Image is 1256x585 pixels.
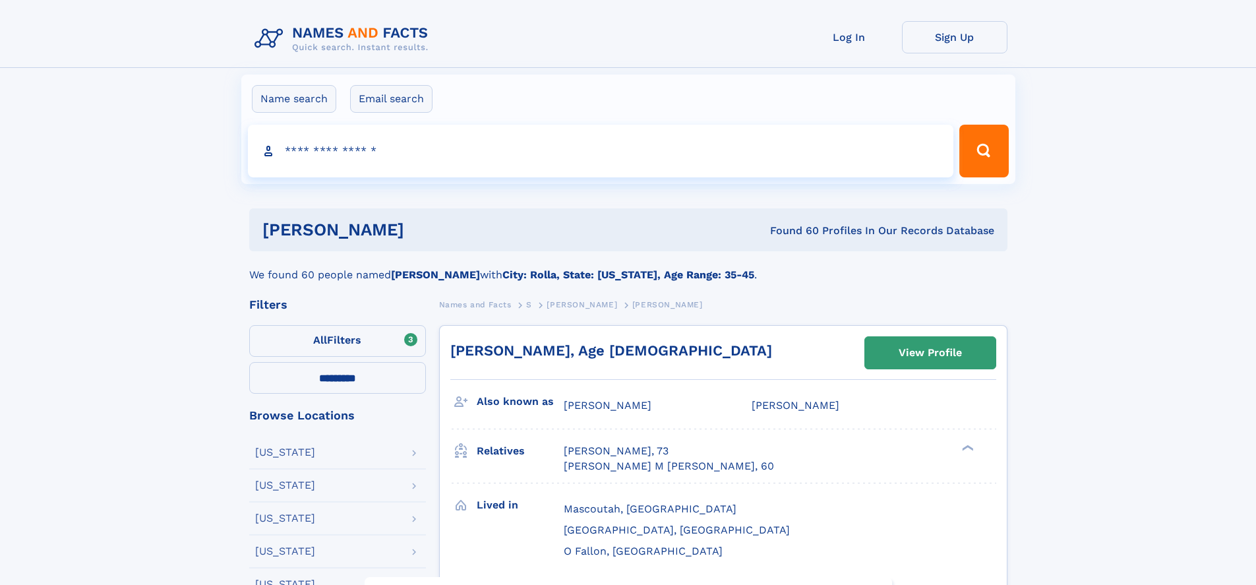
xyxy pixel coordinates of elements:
a: Sign Up [902,21,1007,53]
a: [PERSON_NAME] [547,296,617,313]
div: Filters [249,299,426,311]
a: [PERSON_NAME], 73 [564,444,669,458]
h1: [PERSON_NAME] [262,222,587,238]
span: [PERSON_NAME] [632,300,703,309]
span: [GEOGRAPHIC_DATA], [GEOGRAPHIC_DATA] [564,524,790,536]
div: ❯ [959,444,974,452]
input: search input [248,125,954,177]
b: City: Rolla, State: [US_STATE], Age Range: 35-45 [502,268,754,281]
a: [PERSON_NAME] M [PERSON_NAME], 60 [564,459,774,474]
div: Browse Locations [249,410,426,421]
span: [PERSON_NAME] [547,300,617,309]
a: S [526,296,532,313]
h3: Lived in [477,494,564,516]
span: Mascoutah, [GEOGRAPHIC_DATA] [564,503,736,515]
button: Search Button [959,125,1008,177]
span: [PERSON_NAME] [564,399,651,412]
label: Name search [252,85,336,113]
label: Filters [249,325,426,357]
a: Names and Facts [439,296,512,313]
a: Log In [796,21,902,53]
label: Email search [350,85,433,113]
div: [US_STATE] [255,447,315,458]
a: [PERSON_NAME], Age [DEMOGRAPHIC_DATA] [450,342,772,359]
b: [PERSON_NAME] [391,268,480,281]
a: View Profile [865,337,996,369]
img: Logo Names and Facts [249,21,439,57]
div: We found 60 people named with . [249,251,1007,283]
div: [US_STATE] [255,546,315,557]
span: O Fallon, [GEOGRAPHIC_DATA] [564,545,723,557]
h3: Also known as [477,390,564,413]
div: View Profile [899,338,962,368]
div: [US_STATE] [255,480,315,491]
span: All [313,334,327,346]
div: Found 60 Profiles In Our Records Database [587,224,994,238]
span: S [526,300,532,309]
span: [PERSON_NAME] [752,399,839,412]
div: [US_STATE] [255,513,315,524]
h3: Relatives [477,440,564,462]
